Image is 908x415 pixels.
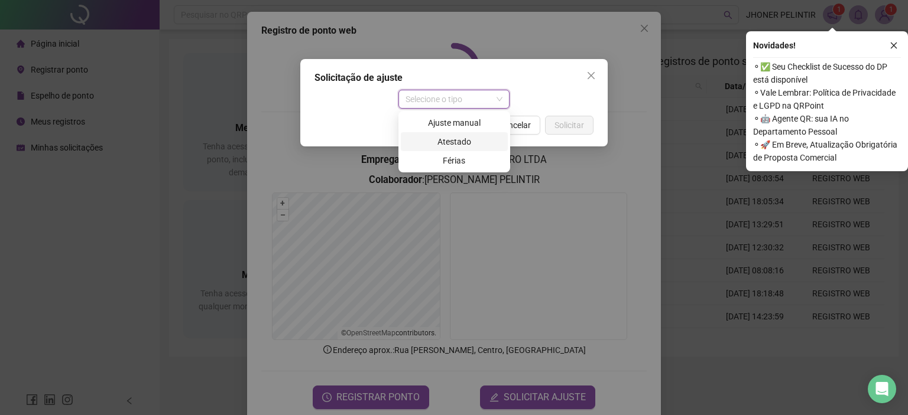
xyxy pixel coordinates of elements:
span: Novidades ! [753,39,796,52]
div: Solicitação de ajuste [314,71,594,85]
button: Solicitar [545,116,594,135]
div: Ajuste manual [401,113,508,132]
span: close [890,41,898,50]
div: Ajuste manual [408,116,501,129]
span: ⚬ 🤖 Agente QR: sua IA no Departamento Pessoal [753,112,901,138]
span: Cancelar [498,119,531,132]
span: ⚬ Vale Lembrar: Política de Privacidade e LGPD na QRPoint [753,86,901,112]
div: Férias [408,154,501,167]
span: close [586,71,596,80]
span: ⚬ ✅ Seu Checklist de Sucesso do DP está disponível [753,60,901,86]
span: Selecione o tipo [406,90,503,108]
div: Open Intercom Messenger [868,375,896,403]
div: Atestado [408,135,501,148]
div: Férias [401,151,508,170]
div: Atestado [401,132,508,151]
button: Cancelar [489,116,540,135]
span: ⚬ 🚀 Em Breve, Atualização Obrigatória de Proposta Comercial [753,138,901,164]
button: Close [582,66,601,85]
